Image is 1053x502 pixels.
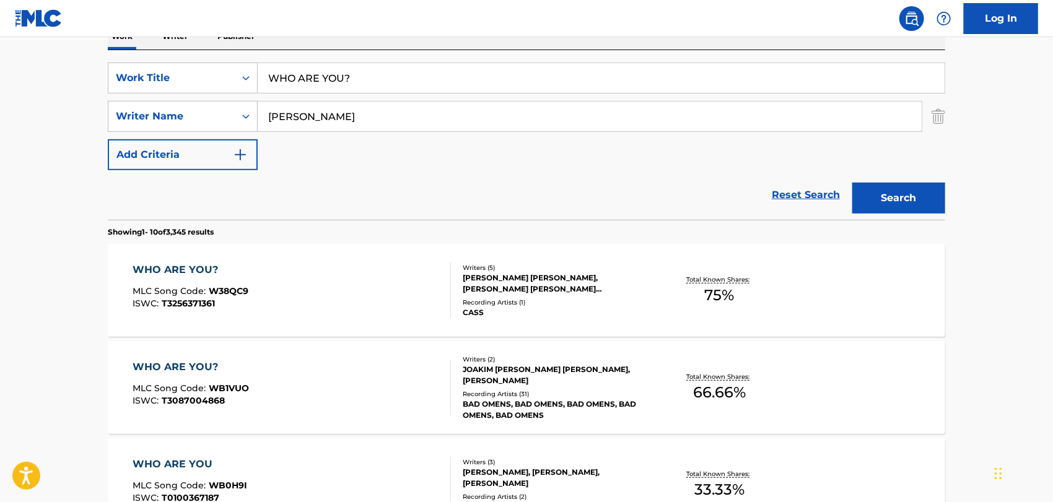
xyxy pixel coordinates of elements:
div: BAD OMENS, BAD OMENS, BAD OMENS, BAD OMENS, BAD OMENS [463,399,650,421]
div: Writers ( 3 ) [463,457,650,467]
p: Total Known Shares: [686,372,753,381]
span: W38QC9 [209,285,249,296]
img: search [904,11,919,26]
span: MLC Song Code : [133,480,209,491]
p: Total Known Shares: [686,275,753,284]
div: CASS [463,307,650,318]
div: Drag [995,455,1002,492]
button: Add Criteria [108,139,258,170]
button: Search [852,183,945,214]
div: WHO ARE YOU? [133,360,250,374]
div: Writer Name [116,109,227,124]
img: Delete Criterion [932,101,945,132]
form: Search Form [108,63,945,220]
span: WB1VUO [209,383,250,394]
a: WHO ARE YOU?MLC Song Code:W38QC9ISWC:T3256371361Writers (5)[PERSON_NAME] [PERSON_NAME], [PERSON_N... [108,244,945,337]
div: Writers ( 2 ) [463,355,650,364]
span: 66.66 % [693,381,746,404]
div: Help [932,6,956,31]
span: ISWC : [133,298,162,309]
div: WHO ARE YOU? [133,262,249,277]
iframe: Chat Widget [991,443,1053,502]
a: Public Search [899,6,924,31]
span: T3256371361 [162,298,216,309]
span: 75 % [705,284,735,306]
span: ISWC : [133,395,162,406]
span: 33.33 % [694,478,745,501]
div: Writers ( 5 ) [463,263,650,272]
div: Recording Artists ( 1 ) [463,298,650,307]
p: Total Known Shares: [686,469,753,478]
img: 9d2ae6d4665cec9f34b9.svg [233,147,248,162]
p: Showing 1 - 10 of 3,345 results [108,227,214,238]
a: WHO ARE YOU?MLC Song Code:WB1VUOISWC:T3087004868Writers (2)JOAKIM [PERSON_NAME] [PERSON_NAME], [P... [108,341,945,434]
div: WHO ARE YOU [133,457,248,472]
span: T3087004868 [162,395,225,406]
div: [PERSON_NAME], [PERSON_NAME], [PERSON_NAME] [463,467,650,489]
span: WB0H9I [209,480,248,491]
span: MLC Song Code : [133,383,209,394]
a: Log In [964,3,1038,34]
img: help [937,11,951,26]
span: MLC Song Code : [133,285,209,296]
img: MLC Logo [15,9,63,27]
div: Recording Artists ( 31 ) [463,389,650,399]
div: [PERSON_NAME] [PERSON_NAME], [PERSON_NAME] [PERSON_NAME] [PERSON_NAME], [PERSON_NAME] [463,272,650,295]
div: Recording Artists ( 2 ) [463,492,650,501]
div: Work Title [116,71,227,85]
a: Reset Search [766,181,846,209]
div: JOAKIM [PERSON_NAME] [PERSON_NAME], [PERSON_NAME] [463,364,650,386]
